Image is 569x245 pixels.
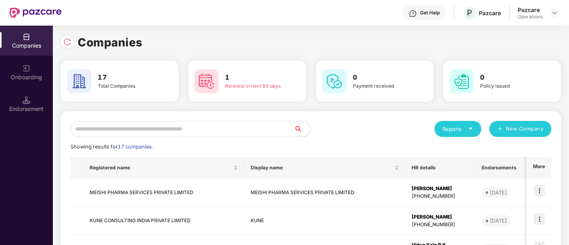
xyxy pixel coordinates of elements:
[225,72,283,83] h3: 1
[90,165,232,171] span: Registered name
[467,8,472,18] span: P
[442,125,473,133] div: Reports
[118,144,153,150] span: 17 companies.
[527,157,551,179] th: More
[534,185,545,196] img: icon
[225,82,283,90] div: Renewal in next 60 days
[83,207,244,235] td: KUNE CONSULTING INDIA PRIVATE LIMITED
[83,157,244,179] th: Registered name
[63,38,71,46] img: svg+xml;base64,PHN2ZyBpZD0iUmVsb2FkLTMyeDMyIiB4bWxucz0iaHR0cDovL3d3dy53My5vcmcvMjAwMC9zdmciIHdpZH...
[490,189,507,197] div: [DATE]
[412,213,469,221] div: [PERSON_NAME]
[409,10,417,18] img: svg+xml;base64,PHN2ZyBpZD0iSGVscC0zMngzMiIgeG1sbnM9Imh0dHA6Ly93d3cudzMub3JnLzIwMDAvc3ZnIiB3aWR0aD...
[450,69,474,93] img: svg+xml;base64,PHN2ZyB4bWxucz0iaHR0cDovL3d3dy53My5vcmcvMjAwMC9zdmciIHdpZHRoPSI2MCIgaGVpZ2h0PSI2MC...
[479,9,501,17] div: Pazcare
[534,213,545,225] img: icon
[22,96,30,104] img: svg+xml;base64,PHN2ZyB3aWR0aD0iMTQuNSIgaGVpZ2h0PSIxNC41IiB2aWV3Qm94PSIwIDAgMTYgMTYiIGZpbGw9Im5vbm...
[22,64,30,72] img: svg+xml;base64,PHN2ZyB3aWR0aD0iMjAiIGhlaWdodD0iMjAiIHZpZXdCb3g9IjAgMCAyMCAyMCIgZmlsbD0ibm9uZSIgeG...
[244,179,405,207] td: MEISHI PHARMA SERVICES PRIVATE LIMITED
[353,72,411,83] h3: 0
[244,207,405,235] td: KUNE
[551,10,558,16] img: svg+xml;base64,PHN2ZyBpZD0iRHJvcGRvd24tMzJ4MzIiIHhtbG5zPSJodHRwOi8vd3d3LnczLm9yZy8yMDAwL3N2ZyIgd2...
[480,72,539,83] h3: 0
[518,6,543,14] div: Pazcare
[412,221,469,229] div: [PHONE_NUMBER]
[98,72,156,83] h3: 17
[353,82,411,90] div: Payment received
[78,34,143,51] h1: Companies
[294,126,310,132] span: search
[506,125,544,133] span: New Company
[489,121,551,137] button: plusNew Company
[294,121,311,137] button: search
[482,165,527,171] span: Endorsements
[98,82,156,90] div: Total Companies
[420,10,440,16] div: Get Help
[83,179,244,207] td: MEISHI PHARMA SERVICES PRIVATE LIMITED
[405,157,475,179] th: HR details
[22,33,30,41] img: svg+xml;base64,PHN2ZyBpZD0iQ29tcGFuaWVzIiB4bWxucz0iaHR0cDovL3d3dy53My5vcmcvMjAwMC9zdmciIHdpZHRoPS...
[67,69,91,93] img: svg+xml;base64,PHN2ZyB4bWxucz0iaHR0cDovL3d3dy53My5vcmcvMjAwMC9zdmciIHdpZHRoPSI2MCIgaGVpZ2h0PSI2MC...
[468,126,473,131] span: caret-down
[490,217,507,225] div: [DATE]
[251,165,393,171] span: Display name
[10,8,62,18] img: New Pazcare Logo
[322,69,346,93] img: svg+xml;base64,PHN2ZyB4bWxucz0iaHR0cDovL3d3dy53My5vcmcvMjAwMC9zdmciIHdpZHRoPSI2MCIgaGVpZ2h0PSI2MC...
[497,126,503,133] span: plus
[480,82,539,90] div: Policy issued
[518,14,543,20] div: Operations
[412,193,469,200] div: [PHONE_NUMBER]
[412,185,469,193] div: [PERSON_NAME]
[244,157,405,179] th: Display name
[70,144,153,150] span: Showing results for
[195,69,219,93] img: svg+xml;base64,PHN2ZyB4bWxucz0iaHR0cDovL3d3dy53My5vcmcvMjAwMC9zdmciIHdpZHRoPSI2MCIgaGVpZ2h0PSI2MC...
